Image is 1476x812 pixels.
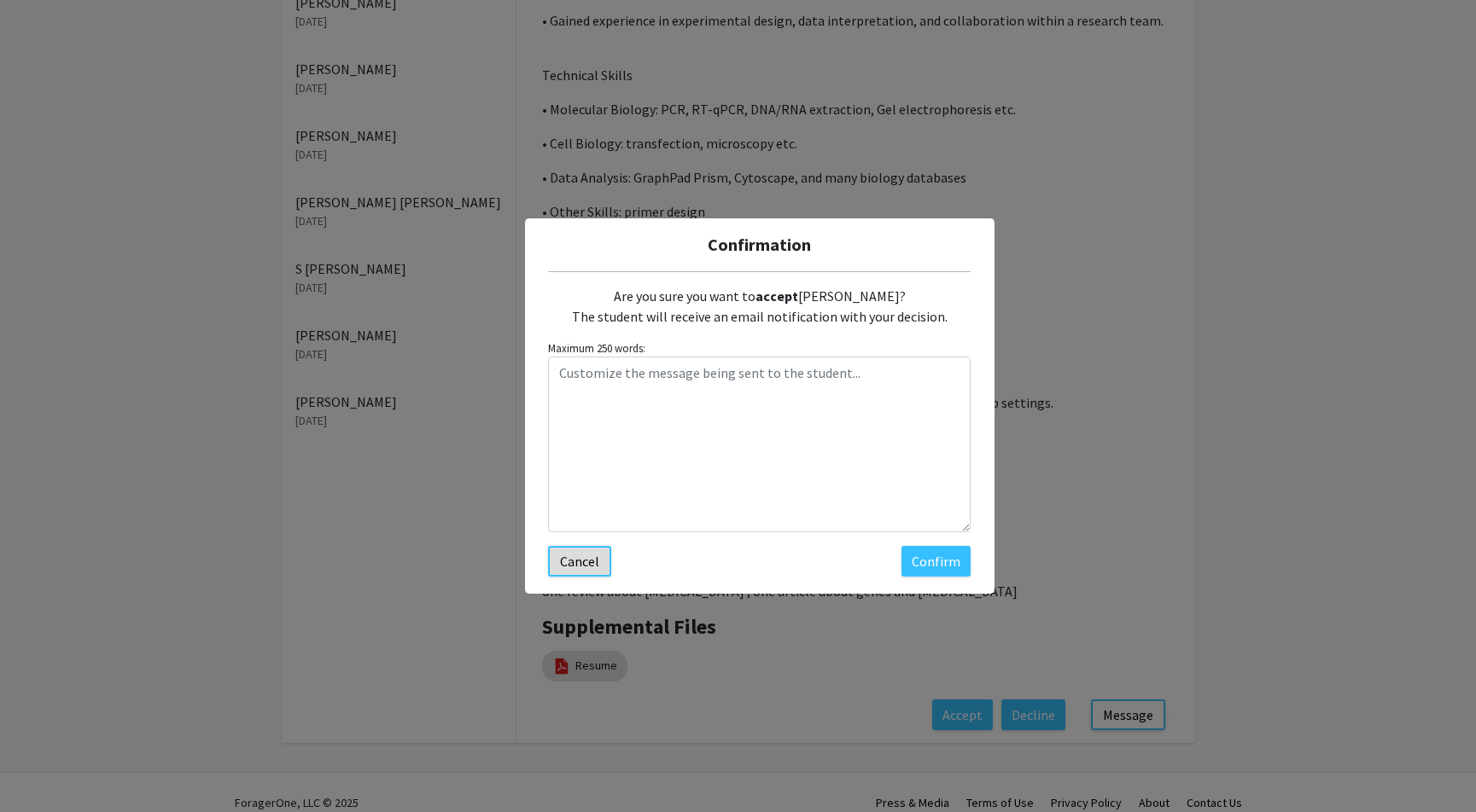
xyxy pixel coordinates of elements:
h5: Confirmation [539,232,981,258]
small: Maximum 250 words: [548,340,971,357]
div: Are you sure you want to [PERSON_NAME]? The student will receive an email notification with your ... [548,272,971,340]
iframe: Chat [13,735,73,799]
b: accept [756,287,798,304]
button: Cancel [548,546,611,577]
button: Confirm [901,546,971,577]
textarea: Customize the message being sent to the student... [548,357,971,532]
